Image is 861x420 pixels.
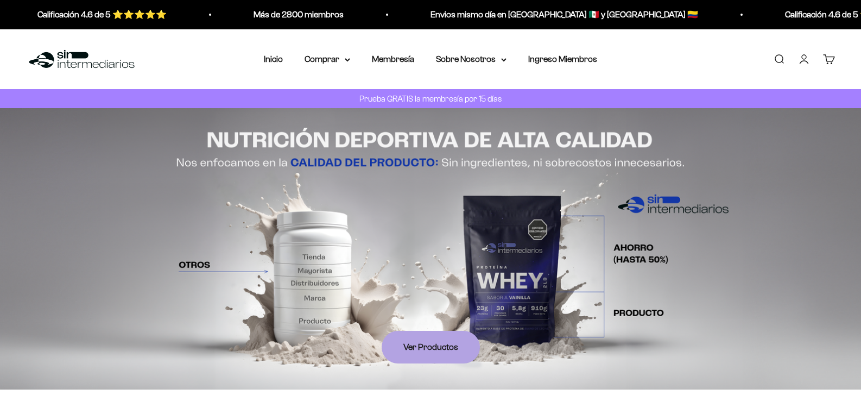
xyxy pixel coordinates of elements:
p: Envios mismo día en [GEOGRAPHIC_DATA] 🇲🇽 y [GEOGRAPHIC_DATA] 🇨🇴 [430,8,698,22]
a: Membresía [372,54,414,64]
a: Ver Productos [382,331,480,363]
p: Calificación 4.6 de 5 ⭐️⭐️⭐️⭐️⭐️ [37,8,167,22]
summary: Sobre Nosotros [436,52,507,66]
a: Ingreso Miembros [528,54,597,64]
p: Más de 2800 miembros [254,8,344,22]
p: Prueba GRATIS la membresía por 15 días [357,92,504,105]
a: Inicio [264,54,283,64]
summary: Comprar [305,52,350,66]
